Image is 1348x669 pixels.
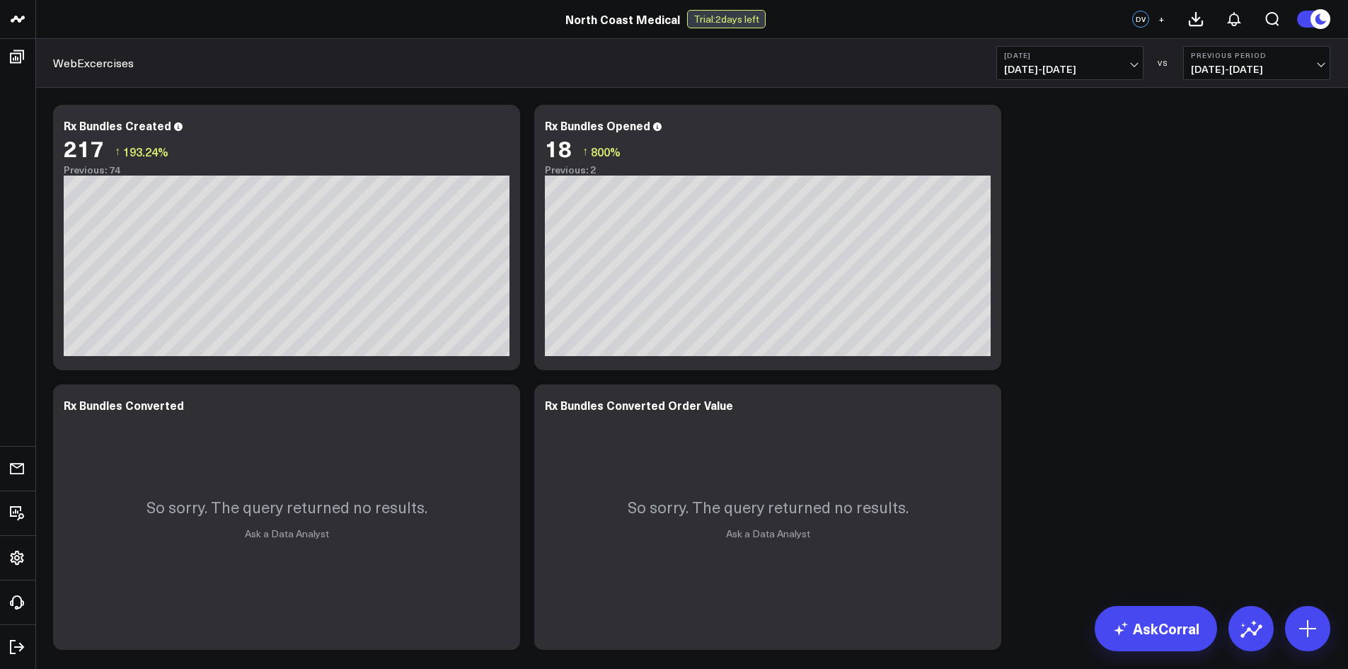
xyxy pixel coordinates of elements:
a: WebExcercises [53,55,134,71]
div: 217 [64,135,104,161]
a: Ask a Data Analyst [726,527,810,540]
span: [DATE] - [DATE] [1191,64,1323,75]
b: [DATE] [1004,51,1136,59]
div: VS [1151,59,1176,67]
div: Rx Bundles Converted Order Value [545,397,733,413]
span: + [1158,14,1165,24]
div: Rx Bundles Opened [545,118,650,133]
button: [DATE][DATE]-[DATE] [996,46,1144,80]
div: Rx Bundles Converted [64,397,184,413]
button: Previous Period[DATE]-[DATE] [1183,46,1330,80]
span: ↑ [582,142,588,161]
span: ↑ [115,142,120,161]
div: 18 [545,135,572,161]
a: North Coast Medical [565,11,680,27]
div: Previous: 74 [64,164,509,176]
div: Rx Bundles Created [64,118,171,133]
span: [DATE] - [DATE] [1004,64,1136,75]
p: So sorry. The query returned no results. [146,496,427,518]
span: 800% [591,144,621,159]
a: Ask a Data Analyst [245,527,329,540]
a: Log Out [4,634,31,660]
b: Previous Period [1191,51,1323,59]
div: Previous: 2 [545,164,991,176]
p: So sorry. The query returned no results. [628,496,909,518]
div: DV [1132,11,1149,28]
span: 193.24% [123,144,168,159]
button: + [1153,11,1170,28]
a: AskCorral [1095,606,1217,651]
div: Trial: 2 days left [687,10,766,28]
